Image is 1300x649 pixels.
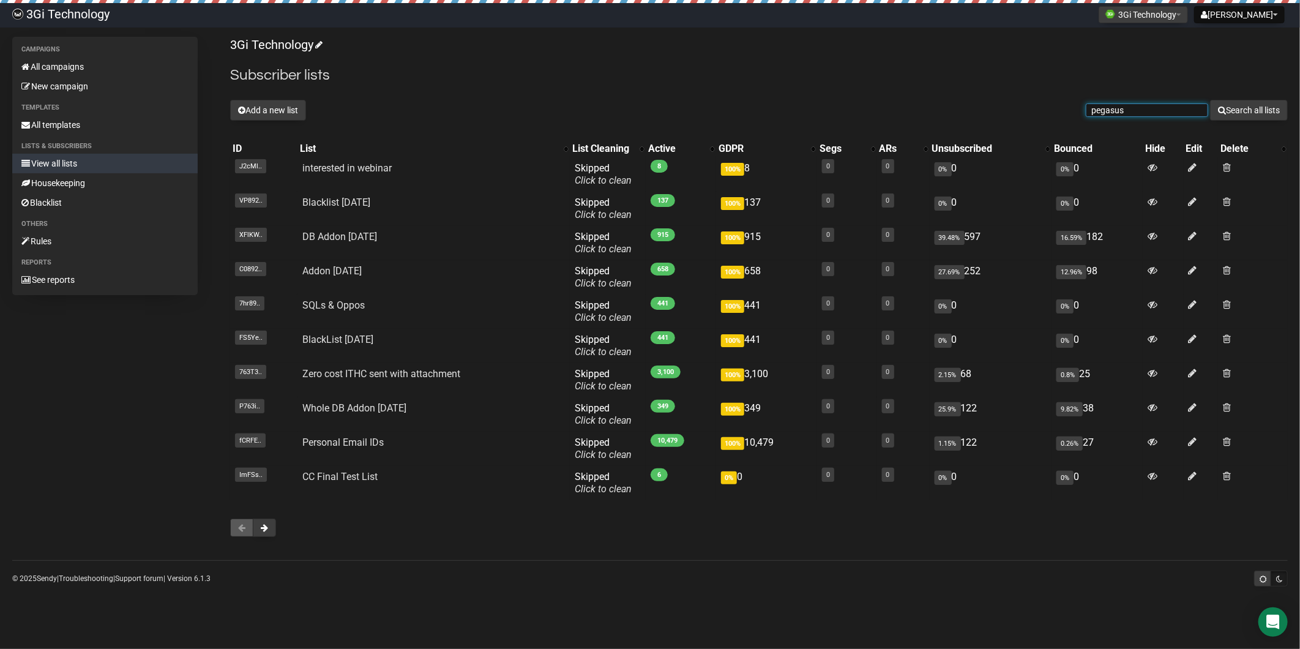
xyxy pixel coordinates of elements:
a: Personal Email IDs [302,437,384,448]
span: 0% [1056,471,1074,485]
td: 8 [716,157,817,192]
a: 0 [886,197,890,204]
span: 137 [651,194,675,207]
td: 349 [716,397,817,432]
a: 0 [826,402,830,410]
td: 98 [1052,260,1143,294]
a: Click to clean [575,174,632,186]
li: Campaigns [12,42,198,57]
a: 0 [826,437,830,445]
a: 0 [886,437,890,445]
span: 2.15% [935,368,961,382]
a: 0 [886,471,890,479]
th: Segs: No sort applied, activate to apply an ascending sort [817,140,876,157]
span: ImFSs.. [235,468,267,482]
a: Housekeeping [12,173,198,193]
span: Skipped [575,437,632,460]
th: ID: No sort applied, sorting is disabled [230,140,297,157]
td: 915 [716,226,817,260]
a: SQLs & Oppos [302,299,365,311]
li: Reports [12,255,198,270]
span: 8 [651,160,668,173]
td: 0 [1052,157,1143,192]
span: 0% [1056,197,1074,211]
td: 597 [930,226,1052,260]
a: BlackList [DATE] [302,334,373,345]
a: CC Final Test List [302,471,378,482]
li: Templates [12,100,198,115]
span: 0% [1056,299,1074,313]
a: DB Addon [DATE] [302,231,377,242]
a: View all lists [12,154,198,173]
span: Skipped [575,471,632,495]
span: 441 [651,297,675,310]
th: GDPR: No sort applied, activate to apply an ascending sort [716,140,817,157]
span: 16.59% [1056,231,1086,245]
td: 3,100 [716,363,817,397]
div: Active [648,143,704,155]
span: Skipped [575,368,632,392]
th: List Cleaning: No sort applied, activate to apply an ascending sort [570,140,646,157]
span: 100% [721,403,744,416]
div: GDPR [719,143,805,155]
img: 4201c117bde267367e2074cdc52732f5 [12,9,23,20]
span: 100% [721,163,744,176]
div: Bounced [1054,143,1140,155]
span: Skipped [575,402,632,426]
span: C0892.. [235,262,266,276]
span: 10,479 [651,434,684,447]
th: Active: No sort applied, activate to apply an ascending sort [646,140,716,157]
th: Edit: No sort applied, sorting is disabled [1184,140,1219,157]
span: 6 [651,468,668,481]
a: Whole DB Addon [DATE] [302,402,406,414]
div: Hide [1145,143,1181,155]
a: 0 [826,197,830,204]
th: Delete: No sort applied, activate to apply an ascending sort [1218,140,1288,157]
a: 0 [886,162,890,170]
span: fCRFE.. [235,433,266,448]
span: 100% [721,334,744,347]
span: 441 [651,331,675,344]
img: 1.png [1105,9,1115,19]
div: Segs [820,143,864,155]
a: Blacklist [12,193,198,212]
span: 0% [1056,162,1074,176]
td: 658 [716,260,817,294]
th: Bounced: No sort applied, sorting is disabled [1052,140,1143,157]
li: Others [12,217,198,231]
a: 0 [826,368,830,376]
a: 0 [886,402,890,410]
td: 0 [1052,192,1143,226]
a: Click to clean [575,415,632,426]
span: Skipped [575,231,632,255]
a: 0 [886,265,890,273]
a: Click to clean [575,243,632,255]
a: Blacklist [DATE] [302,197,370,208]
td: 0 [1052,329,1143,363]
span: 0% [1056,334,1074,348]
span: XFlKW.. [235,228,267,242]
td: 0 [1052,466,1143,500]
div: Open Intercom Messenger [1258,607,1288,637]
td: 25 [1052,363,1143,397]
span: 9.82% [1056,402,1083,416]
th: Hide: No sort applied, sorting is disabled [1143,140,1183,157]
td: 0 [930,192,1052,226]
td: 137 [716,192,817,226]
span: 100% [721,266,744,279]
th: List: No sort applied, activate to apply an ascending sort [297,140,569,157]
span: 0% [935,197,952,211]
a: Addon [DATE] [302,265,362,277]
span: J2cMl.. [235,159,266,173]
th: Unsubscribed: No sort applied, activate to apply an ascending sort [930,140,1052,157]
button: 3Gi Technology [1099,6,1188,23]
a: Click to clean [575,312,632,323]
a: 0 [826,265,830,273]
span: Skipped [575,299,632,323]
li: Lists & subscribers [12,139,198,154]
span: Skipped [575,162,632,186]
a: Click to clean [575,277,632,289]
td: 0 [716,466,817,500]
a: 0 [826,299,830,307]
button: Search all lists [1210,100,1288,121]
